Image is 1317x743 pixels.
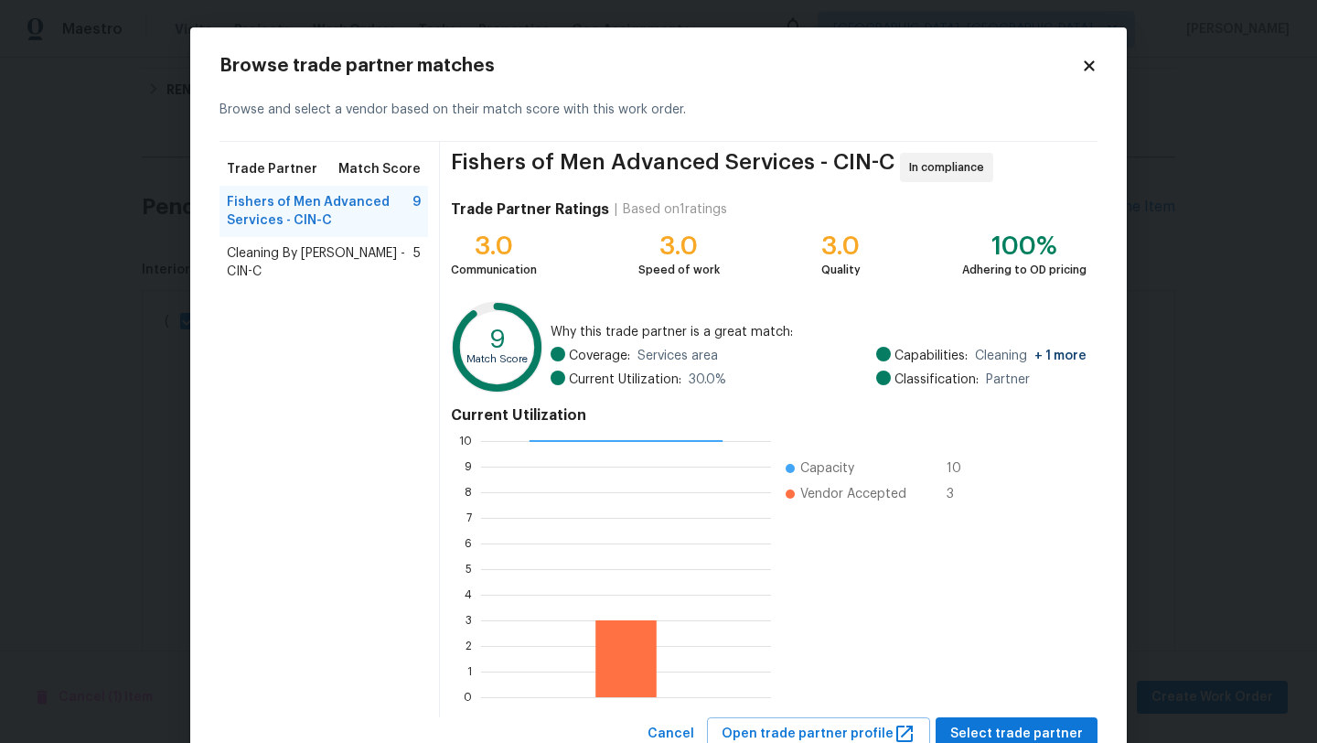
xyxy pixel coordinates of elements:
span: 3 [947,485,976,503]
span: Current Utilization: [569,371,681,389]
text: 10 [459,436,472,447]
span: Why this trade partner is a great match: [551,323,1087,341]
span: Fishers of Men Advanced Services - CIN-C [451,153,894,182]
span: 10 [947,459,976,478]
text: 8 [465,487,472,498]
h4: Current Utilization [451,406,1087,425]
text: 7 [466,512,472,523]
text: 4 [465,589,472,600]
div: Speed of work [638,261,720,279]
h4: Trade Partner Ratings [451,200,609,219]
span: Fishers of Men Advanced Services - CIN-C [227,193,412,230]
div: 100% [962,237,1087,255]
text: 3 [466,615,472,626]
div: 3.0 [451,237,537,255]
text: 5 [466,564,472,575]
div: 3.0 [638,237,720,255]
span: Trade Partner [227,160,317,178]
span: Capabilities: [894,347,968,365]
span: 5 [413,244,421,281]
span: In compliance [909,158,991,177]
span: 30.0 % [689,371,726,389]
h2: Browse trade partner matches [219,57,1081,75]
span: + 1 more [1034,350,1087,362]
span: Coverage: [569,347,630,365]
div: Quality [821,261,861,279]
span: Match Score [338,160,421,178]
span: Partner [986,371,1030,389]
text: 9 [465,461,472,472]
div: Adhering to OD pricing [962,261,1087,279]
div: Based on 1 ratings [623,200,727,219]
span: Cleaning [975,347,1087,365]
div: | [609,200,623,219]
span: Capacity [800,459,854,478]
span: Vendor Accepted [800,485,906,503]
text: 9 [489,327,506,352]
span: Cleaning By [PERSON_NAME] - CIN-C [227,244,413,281]
text: 6 [465,538,472,549]
div: Communication [451,261,537,279]
text: 1 [467,666,472,677]
span: Services area [637,347,718,365]
span: Classification: [894,371,979,389]
div: 3.0 [821,237,861,255]
span: 9 [412,193,421,230]
text: 0 [464,692,472,703]
text: 2 [466,641,472,651]
div: Browse and select a vendor based on their match score with this work order. [219,79,1097,142]
text: Match Score [466,354,528,364]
